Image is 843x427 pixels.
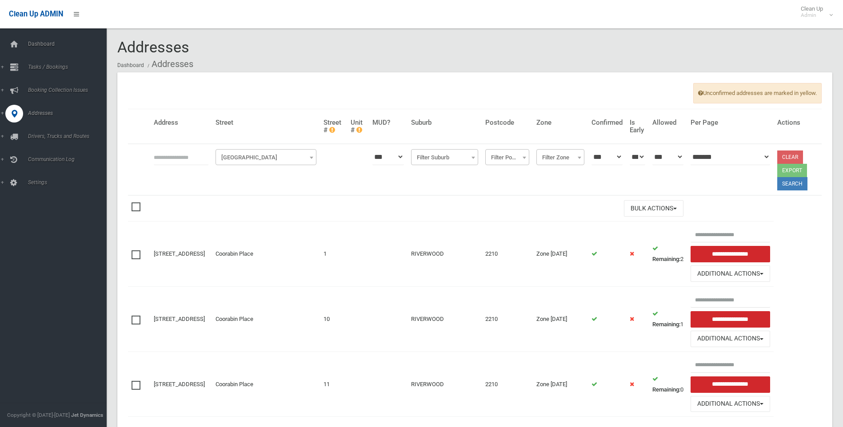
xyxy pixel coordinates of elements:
[693,83,822,103] span: Unconfirmed addresses are marked in yellow.
[536,119,584,127] h4: Zone
[25,133,113,139] span: Drivers, Trucks and Routes
[691,265,770,282] button: Additional Actions
[212,352,320,417] td: Coorabin Place
[216,149,316,165] span: Filter Street
[691,396,770,412] button: Additional Actions
[218,151,314,164] span: Filter Street
[320,352,348,417] td: 11
[777,119,818,127] h4: Actions
[117,38,189,56] span: Addresses
[408,287,482,352] td: RIVERWOOD
[536,149,584,165] span: Filter Zone
[591,119,623,127] h4: Confirmed
[212,287,320,352] td: Coorabin Place
[533,221,588,287] td: Zone [DATE]
[320,287,348,352] td: 10
[411,119,478,127] h4: Suburb
[154,381,205,387] a: [STREET_ADDRESS]
[485,149,529,165] span: Filter Postcode
[649,221,687,287] td: 2
[652,386,680,393] strong: Remaining:
[25,179,113,186] span: Settings
[7,412,70,418] span: Copyright © [DATE]-[DATE]
[145,56,193,72] li: Addresses
[777,164,807,177] button: Export
[652,256,680,262] strong: Remaining:
[71,412,103,418] strong: Jet Dynamics
[351,119,365,134] h4: Unit #
[154,316,205,322] a: [STREET_ADDRESS]
[777,177,807,190] button: Search
[216,119,316,127] h4: Street
[25,110,113,116] span: Addresses
[154,119,208,127] h4: Address
[482,287,533,352] td: 2210
[649,287,687,352] td: 1
[691,119,770,127] h4: Per Page
[9,10,63,18] span: Clean Up ADMIN
[624,200,683,217] button: Bulk Actions
[408,352,482,417] td: RIVERWOOD
[649,352,687,417] td: 0
[796,5,832,19] span: Clean Up
[533,352,588,417] td: Zone [DATE]
[154,250,205,257] a: [STREET_ADDRESS]
[482,221,533,287] td: 2210
[320,221,348,287] td: 1
[533,287,588,352] td: Zone [DATE]
[212,221,320,287] td: Coorabin Place
[372,119,404,127] h4: MUD?
[413,151,476,164] span: Filter Suburb
[777,150,803,164] a: Clear
[485,119,529,127] h4: Postcode
[539,151,582,164] span: Filter Zone
[324,119,344,134] h4: Street #
[652,321,680,328] strong: Remaining:
[25,41,113,47] span: Dashboard
[25,64,113,70] span: Tasks / Bookings
[25,156,113,162] span: Communication Log
[408,221,482,287] td: RIVERWOOD
[487,151,527,164] span: Filter Postcode
[482,352,533,417] td: 2210
[117,62,144,68] a: Dashboard
[801,12,823,19] small: Admin
[652,119,683,127] h4: Allowed
[25,87,113,93] span: Booking Collection Issues
[411,149,478,165] span: Filter Suburb
[691,331,770,347] button: Additional Actions
[630,119,645,134] h4: Is Early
